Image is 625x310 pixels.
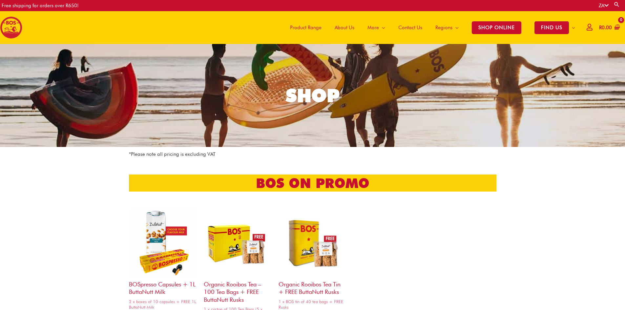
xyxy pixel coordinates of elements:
[279,299,347,310] span: 1 x BOS tin of 40 tea bags + FREE Rusks
[129,299,197,310] span: 2 x boxes of 10 capsules + FREE 1L ButtaNutt Milk
[534,21,569,34] span: FIND US
[204,277,272,303] h2: Organic Rooibos Tea – 100 Tea Bags + FREE ButtaNutt Rusks
[367,18,379,37] span: More
[614,1,620,8] a: Search button
[398,18,422,37] span: Contact Us
[279,11,582,44] nav: Site Navigation
[429,11,465,44] a: Regions
[435,18,452,37] span: Regions
[279,209,347,277] img: organic rooibos tea tin
[283,11,328,44] a: Product Range
[286,87,340,105] div: SHOP
[598,20,620,35] a: View Shopping Cart, empty
[279,277,347,296] h2: Organic Rooibos Tea Tin + FREE ButtaNutt Rusks
[392,11,429,44] a: Contact Us
[361,11,392,44] a: More
[129,277,197,296] h2: BOSpresso capsules + 1L ButtaNutt Milk
[129,175,496,192] h2: bos on promo
[465,11,528,44] a: SHOP ONLINE
[335,18,354,37] span: About Us
[204,209,272,277] img: organic rooibos tea 100 tea bags
[599,25,602,31] span: R
[129,209,197,277] img: bospresso capsules + 1l buttanutt milk
[599,3,609,9] a: ZA
[290,18,322,37] span: Product Range
[599,25,612,31] bdi: 0.00
[472,21,521,34] span: SHOP ONLINE
[129,150,496,158] p: *Please note all pricing is excluding VAT
[328,11,361,44] a: About Us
